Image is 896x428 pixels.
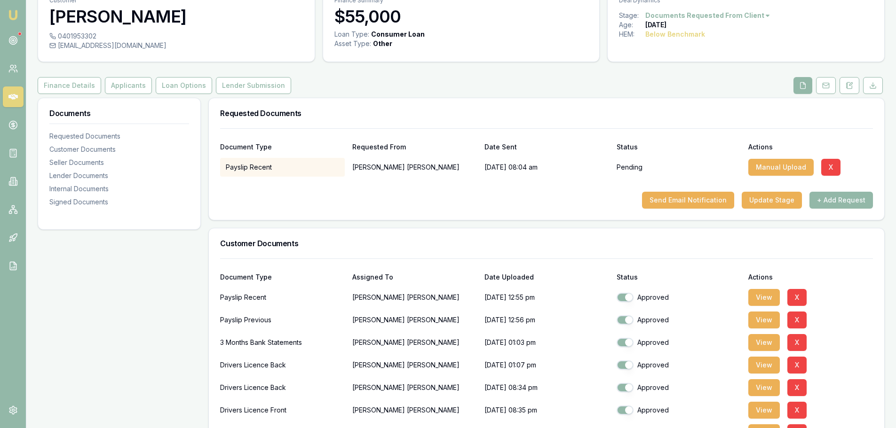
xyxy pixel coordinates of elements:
div: Drivers Licence Back [220,356,345,374]
div: Other [373,39,392,48]
div: Internal Documents [49,184,189,194]
div: Approved [617,360,741,370]
div: Approved [617,315,741,325]
div: Status [617,274,741,280]
div: Age: [619,20,645,30]
p: [PERSON_NAME] [PERSON_NAME] [352,311,477,329]
p: [PERSON_NAME] [PERSON_NAME] [352,378,477,397]
button: X [787,334,807,351]
button: X [787,357,807,374]
p: [DATE] 08:35 pm [484,401,609,420]
p: [DATE] 01:03 pm [484,333,609,352]
div: Consumer Loan [371,30,425,39]
button: Update Stage [742,192,802,209]
button: View [748,379,780,396]
button: Loan Options [156,77,212,94]
button: X [787,289,807,306]
div: Below Benchmark [645,30,705,39]
div: Loan Type: [334,30,369,39]
button: X [787,311,807,328]
button: Finance Details [38,77,101,94]
p: [PERSON_NAME] [PERSON_NAME] [352,356,477,374]
div: Date Uploaded [484,274,609,280]
button: View [748,311,780,328]
button: Applicants [105,77,152,94]
button: View [748,289,780,306]
h3: Customer Documents [220,240,873,247]
button: X [821,159,840,176]
p: [DATE] 12:55 pm [484,288,609,307]
a: Lender Submission [214,77,293,94]
button: + Add Request [809,192,873,209]
div: 3 Months Bank Statements [220,333,345,352]
div: Status [617,144,741,150]
div: [EMAIL_ADDRESS][DOMAIN_NAME] [49,41,303,50]
div: Approved [617,383,741,392]
div: Seller Documents [49,158,189,167]
button: View [748,334,780,351]
div: Document Type [220,274,345,280]
p: [PERSON_NAME] [PERSON_NAME] [352,401,477,420]
div: Payslip Previous [220,311,345,329]
div: Requested From [352,144,477,150]
div: Document Type [220,144,345,150]
div: Approved [617,293,741,302]
h3: $55,000 [334,7,588,26]
h3: Requested Documents [220,109,873,117]
div: Drivers Licence Front [220,401,345,420]
div: [DATE] 08:04 am [484,158,609,177]
div: Lender Documents [49,171,189,180]
p: [DATE] 08:34 pm [484,378,609,397]
button: Documents Requested From Client [645,11,771,20]
div: [DATE] [645,20,666,30]
p: [PERSON_NAME] [PERSON_NAME] [352,333,477,352]
div: Payslip Recent [220,158,345,177]
p: [DATE] 01:07 pm [484,356,609,374]
a: Finance Details [38,77,103,94]
button: X [787,402,807,419]
div: Actions [748,274,873,280]
div: Assigned To [352,274,477,280]
div: HEM: [619,30,645,39]
div: Stage: [619,11,645,20]
div: Actions [748,144,873,150]
button: Send Email Notification [642,192,734,209]
div: Customer Documents [49,145,189,154]
div: Signed Documents [49,197,189,207]
div: Asset Type : [334,39,371,48]
h3: [PERSON_NAME] [49,7,303,26]
div: Drivers Licence Back [220,378,345,397]
button: Lender Submission [216,77,291,94]
a: Applicants [103,77,154,94]
div: Payslip Recent [220,288,345,307]
p: [PERSON_NAME] [PERSON_NAME] [352,288,477,307]
button: Manual Upload [748,159,814,176]
button: View [748,402,780,419]
p: Pending [617,163,642,172]
div: Requested Documents [49,132,189,141]
button: X [787,379,807,396]
p: [PERSON_NAME] [PERSON_NAME] [352,158,477,177]
div: Approved [617,338,741,347]
div: 0401953302 [49,31,303,41]
img: emu-icon-u.png [8,9,19,21]
a: Loan Options [154,77,214,94]
p: [DATE] 12:56 pm [484,311,609,329]
div: Approved [617,405,741,415]
button: View [748,357,780,374]
h3: Documents [49,109,189,117]
div: Date Sent [484,144,609,150]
